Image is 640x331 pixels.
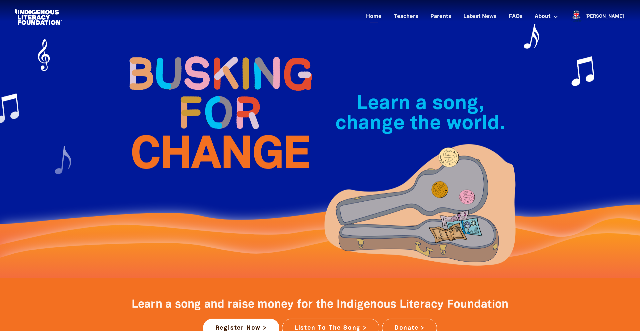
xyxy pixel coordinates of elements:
[531,11,562,22] a: About
[335,95,505,133] span: Learn a song, change the world.
[390,11,422,22] a: Teachers
[132,300,509,310] span: Learn a song and raise money for the Indigenous Literacy Foundation
[585,14,624,19] a: [PERSON_NAME]
[505,11,527,22] a: FAQs
[426,11,455,22] a: Parents
[459,11,501,22] a: Latest News
[362,11,386,22] a: Home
